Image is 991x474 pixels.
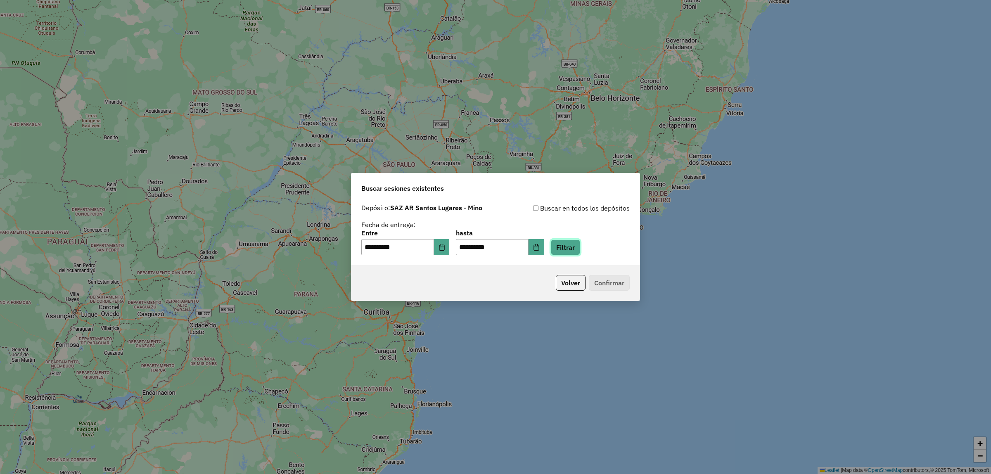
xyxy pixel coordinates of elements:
[456,228,544,238] label: hasta
[551,239,580,255] button: Filtrar
[529,239,544,256] button: Choose Date
[434,239,450,256] button: Choose Date
[361,228,449,238] label: Entre
[556,275,586,291] button: Volver
[390,204,482,212] strong: SAZ AR Santos Lugares - Mino
[361,183,444,193] span: Buscar sesiones existentes
[361,220,415,230] label: Fecha de entrega:
[361,203,482,213] label: Depósito:
[495,203,630,213] div: Buscar en todos los depósitos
